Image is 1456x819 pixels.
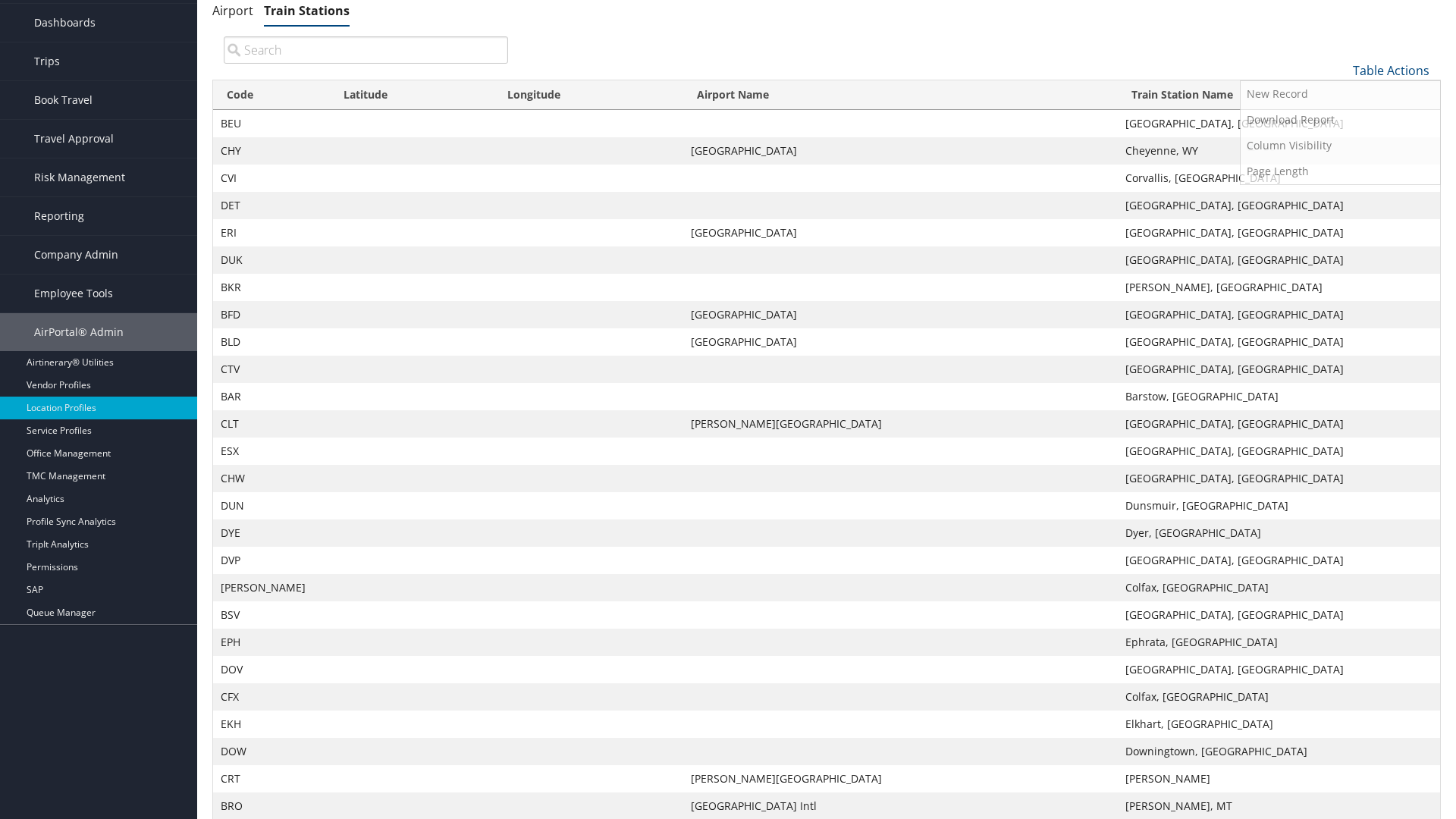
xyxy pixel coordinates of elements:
span: Dashboards [34,4,96,42]
a: 10 [1241,83,1440,108]
a: 100 [1241,160,1440,186]
span: Risk Management [34,158,125,196]
a: 25 [1241,108,1440,134]
a: 50 [1241,134,1440,160]
span: Travel Approval [34,120,114,158]
a: New Record [1241,81,1440,107]
span: Reporting [34,197,84,235]
span: Employee Tools [34,275,113,312]
span: AirPortal® Admin [34,313,124,351]
span: Trips [34,42,60,80]
span: Book Travel [34,81,93,119]
span: Company Admin [34,236,118,274]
